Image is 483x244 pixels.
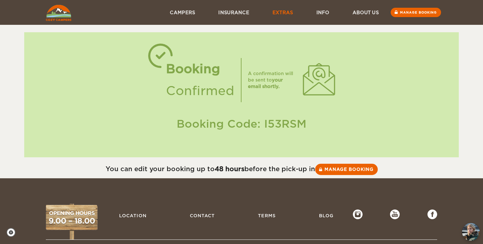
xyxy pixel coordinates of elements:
[116,210,150,222] a: Location
[255,210,279,222] a: Terms
[215,165,244,173] strong: 48 hours
[462,223,480,241] button: chat-button
[316,210,337,222] a: Blog
[462,223,480,241] img: Freyja at Cozy Campers
[187,210,218,222] a: Contact
[391,8,441,17] a: Manage booking
[31,116,452,132] div: Booking Code: I53RSM
[248,70,296,90] div: A confirmation will be sent to
[166,80,234,102] div: Confirmed
[315,164,378,175] a: Manage booking
[6,228,20,237] a: Cookie settings
[46,5,71,21] img: Cozy Campers
[166,58,234,80] div: Booking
